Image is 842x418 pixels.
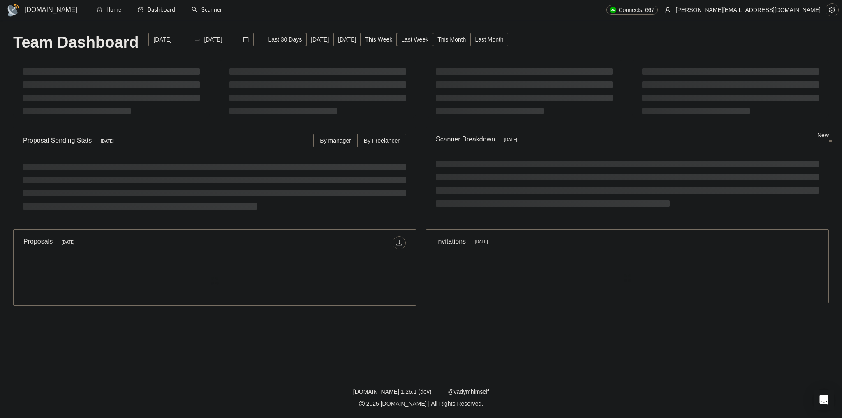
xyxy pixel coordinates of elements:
[448,388,489,395] a: @vadymhimself
[436,236,819,247] span: Invitations
[826,7,839,13] a: setting
[13,33,139,52] h1: Team Dashboard
[338,35,356,44] span: [DATE]
[97,6,121,13] a: homeHome
[62,240,74,245] time: [DATE]
[194,36,201,43] span: swap-right
[333,33,361,46] button: [DATE]
[401,35,428,44] span: Last Week
[153,35,191,44] input: Start date
[101,139,113,143] time: [DATE]
[475,240,488,244] time: [DATE]
[436,134,819,144] span: Scanner Breakdown
[470,33,508,46] button: Last Month
[437,35,466,44] span: This Month
[359,401,365,406] span: copyright
[826,7,838,13] span: setting
[504,137,517,142] time: [DATE]
[397,33,433,46] button: Last Week
[619,5,643,14] span: Connects:
[7,400,835,408] div: 2025 [DOMAIN_NAME] | All Rights Reserved.
[610,7,616,13] img: upwork-logo.png
[364,137,400,144] span: By Freelancer
[826,3,839,16] button: setting
[311,35,329,44] span: [DATE]
[817,132,829,139] span: New
[138,7,143,12] span: dashboard
[23,135,313,145] span: Proposal Sending Stats
[814,390,834,410] div: Open Intercom Messenger
[433,33,470,46] button: This Month
[194,36,201,43] span: to
[268,35,302,44] span: Last 30 Days
[475,35,503,44] span: Last Month
[264,33,306,46] button: Last 30 Days
[665,7,671,13] span: user
[645,5,654,14] span: 667
[148,6,175,13] span: Dashboard
[361,33,397,46] button: This Week
[204,35,241,44] input: End date
[365,35,392,44] span: This Week
[353,388,432,395] a: [DOMAIN_NAME] 1.26.1 (dev)
[320,137,351,144] span: By manager
[192,6,222,13] a: searchScanner
[23,236,215,249] div: Proposals
[7,4,20,17] img: logo
[306,33,333,46] button: [DATE]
